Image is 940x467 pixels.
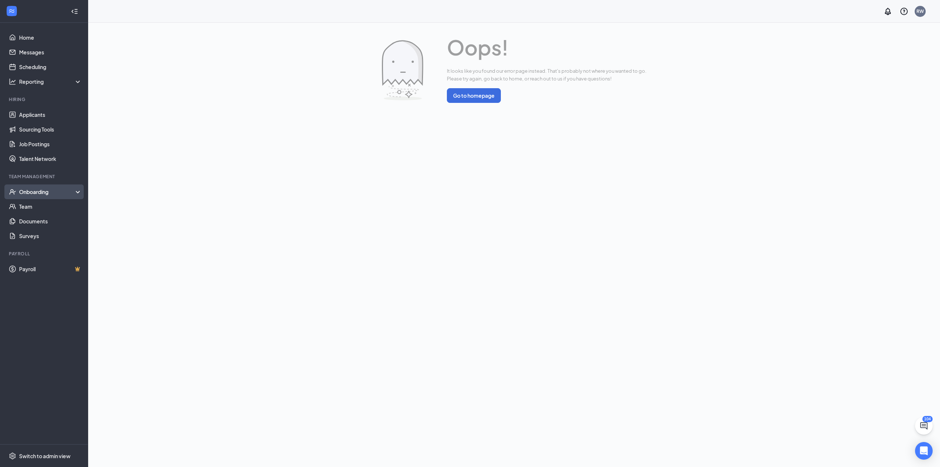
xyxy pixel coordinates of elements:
[9,173,80,180] div: Team Management
[915,417,933,435] button: ChatActive
[447,88,501,103] button: Go to homepage
[19,214,82,229] a: Documents
[447,67,647,82] span: It looks like you found our error page instead. That's probably not where you wanted to go. Pleas...
[915,442,933,460] div: Open Intercom Messenger
[382,40,423,100] img: Error
[9,78,16,85] svg: Analysis
[922,416,933,422] div: 104
[883,7,892,16] svg: Notifications
[919,421,928,430] svg: ChatActive
[19,122,82,137] a: Sourcing Tools
[9,96,80,103] div: Hiring
[19,137,82,151] a: Job Postings
[9,251,80,257] div: Payroll
[916,8,924,14] div: RW
[9,188,16,195] svg: UserCheck
[9,452,16,460] svg: Settings
[19,78,82,85] div: Reporting
[900,7,908,16] svg: QuestionInfo
[19,452,70,460] div: Switch to admin view
[19,199,82,214] a: Team
[19,30,82,45] a: Home
[8,7,15,15] svg: WorkstreamLogo
[19,60,82,74] a: Scheduling
[447,32,647,63] span: Oops!
[71,8,78,15] svg: Collapse
[19,262,82,276] a: PayrollCrown
[19,188,76,195] div: Onboarding
[19,229,82,243] a: Surveys
[19,107,82,122] a: Applicants
[19,151,82,166] a: Talent Network
[19,45,82,60] a: Messages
